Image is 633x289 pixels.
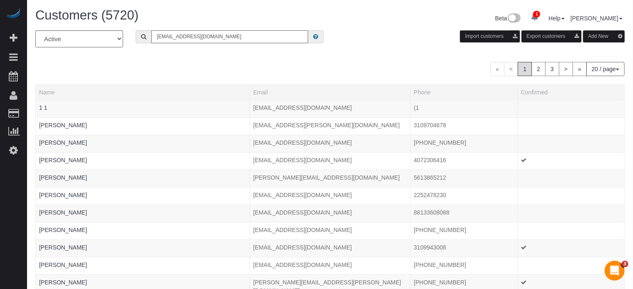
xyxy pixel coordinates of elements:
td: Email [250,117,410,135]
td: Email [250,205,410,222]
td: Phone [410,100,517,117]
input: Search customers ... [151,30,308,43]
div: Tags [39,217,246,219]
a: [PERSON_NAME] [39,209,87,216]
a: [PERSON_NAME] [39,139,87,146]
td: Confirmed [517,240,624,257]
span: 3 [622,261,628,267]
span: < [504,62,518,76]
td: Phone [410,117,517,135]
span: 1 [518,62,532,76]
a: 2 [532,62,546,76]
a: [PERSON_NAME] [39,122,87,128]
td: Name [36,117,250,135]
a: > [559,62,573,76]
a: [PERSON_NAME] [571,15,623,22]
a: [PERSON_NAME] [39,174,87,181]
div: Tags [39,287,246,289]
td: Phone [410,222,517,240]
td: Name [36,222,250,240]
td: Email [250,100,410,117]
nav: Pagination navigation [490,62,625,76]
th: Confirmed [517,84,624,100]
td: Email [250,152,410,170]
div: Tags [39,164,246,166]
td: Email [250,187,410,205]
td: Phone [410,205,517,222]
button: 20 / page [586,62,625,76]
div: Tags [39,112,246,114]
td: Confirmed [517,152,624,170]
td: Name [36,257,250,274]
td: Confirmed [517,100,624,117]
td: Confirmed [517,117,624,135]
td: Phone [410,170,517,187]
td: Phone [410,240,517,257]
td: Confirmed [517,170,624,187]
td: Confirmed [517,205,624,222]
img: New interface [507,13,521,24]
th: Name [36,84,250,100]
td: Email [250,135,410,152]
td: Name [36,170,250,187]
th: Phone [410,84,517,100]
a: [PERSON_NAME] [39,157,87,163]
button: Add New [583,30,625,42]
a: [PERSON_NAME] [39,262,87,268]
button: Export customers [522,30,581,42]
th: Email [250,84,410,100]
div: Tags [39,252,246,254]
a: 1 [527,8,543,27]
div: Tags [39,199,246,201]
td: Name [36,135,250,152]
span: « [490,62,504,76]
button: Import customers [460,30,520,42]
a: Beta [495,15,521,22]
td: Email [250,170,410,187]
a: 1 1 [39,104,47,111]
td: Confirmed [517,135,624,152]
div: Tags [39,147,246,149]
a: [PERSON_NAME] [39,227,87,233]
img: Automaid Logo [5,8,22,20]
div: Tags [39,234,246,236]
div: Tags [39,129,246,131]
td: Phone [410,257,517,274]
td: Confirmed [517,257,624,274]
td: Phone [410,135,517,152]
a: Help [549,15,565,22]
td: Confirmed [517,187,624,205]
td: Name [36,240,250,257]
td: Name [36,100,250,117]
span: Customers (5720) [35,8,138,22]
a: [PERSON_NAME] [39,244,87,251]
td: Email [250,257,410,274]
div: Tags [39,269,246,271]
iframe: Intercom live chat [605,261,625,281]
a: » [573,62,587,76]
td: Name [36,205,250,222]
div: Tags [39,182,246,184]
td: Name [36,152,250,170]
a: [PERSON_NAME] [39,279,87,286]
td: Name [36,187,250,205]
td: Phone [410,187,517,205]
a: 3 [545,62,559,76]
td: Confirmed [517,222,624,240]
td: Phone [410,152,517,170]
span: 1 [533,11,540,17]
td: Email [250,222,410,240]
a: [PERSON_NAME] [39,192,87,198]
td: Email [250,240,410,257]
